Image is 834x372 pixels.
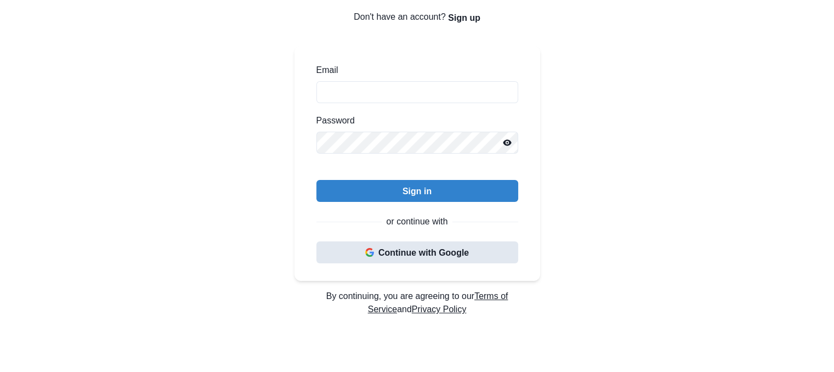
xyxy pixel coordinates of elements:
[316,241,518,263] button: Continue with Google
[496,132,518,154] button: Reveal password
[294,290,540,316] p: By continuing, you are agreeing to our and
[412,305,467,314] a: Privacy Policy
[316,64,512,77] label: Email
[316,114,512,127] label: Password
[448,7,480,29] button: Sign up
[316,180,518,202] button: Sign in
[294,7,540,29] p: Don't have an account?
[386,215,447,228] p: or continue with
